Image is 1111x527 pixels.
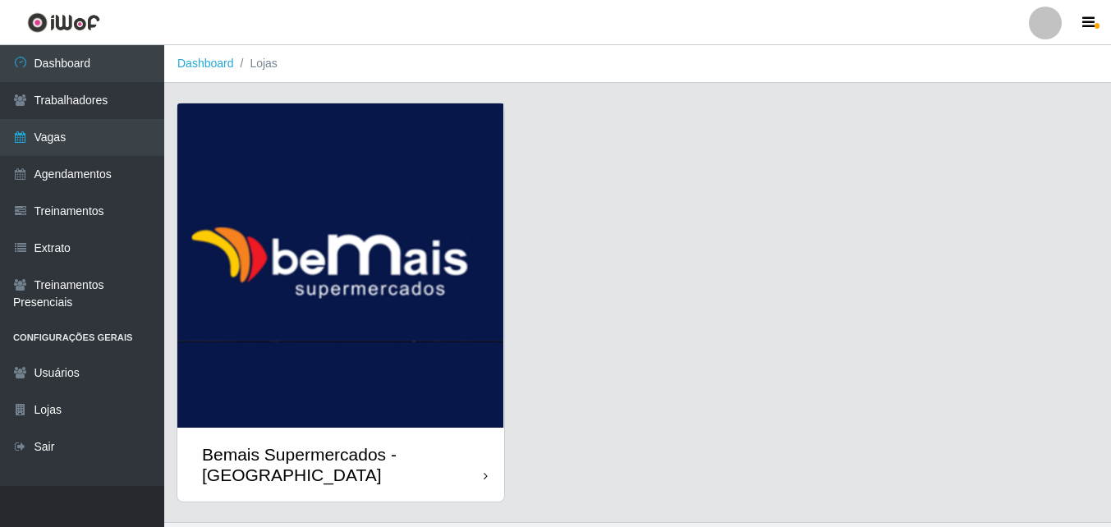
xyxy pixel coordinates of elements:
[234,55,278,72] li: Lojas
[27,12,100,33] img: CoreUI Logo
[177,103,504,428] img: cardImg
[202,444,484,485] div: Bemais Supermercados - [GEOGRAPHIC_DATA]
[177,103,504,502] a: Bemais Supermercados - [GEOGRAPHIC_DATA]
[164,45,1111,83] nav: breadcrumb
[177,57,234,70] a: Dashboard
